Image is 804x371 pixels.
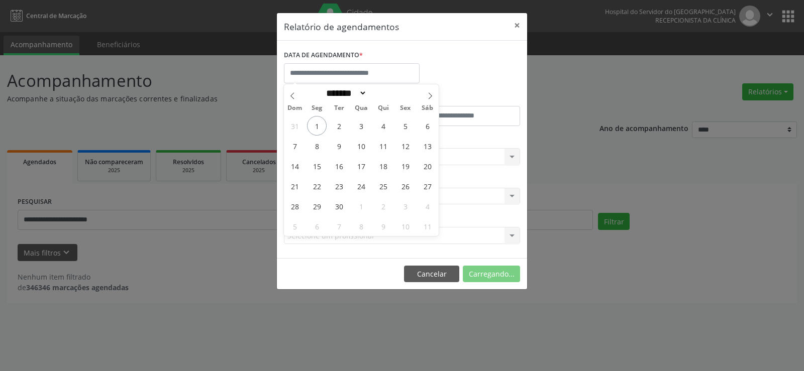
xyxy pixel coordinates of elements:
span: Setembro 28, 2025 [285,196,305,216]
button: Carregando... [463,266,520,283]
span: Agosto 31, 2025 [285,116,305,136]
span: Outubro 3, 2025 [395,196,415,216]
span: Setembro 16, 2025 [329,156,349,176]
span: Setembro 14, 2025 [285,156,305,176]
span: Setembro 20, 2025 [418,156,437,176]
span: Outubro 11, 2025 [418,216,437,236]
span: Setembro 29, 2025 [307,196,327,216]
span: Setembro 23, 2025 [329,176,349,196]
label: DATA DE AGENDAMENTO [284,48,363,63]
span: Setembro 25, 2025 [373,176,393,196]
span: Setembro 1, 2025 [307,116,327,136]
span: Outubro 1, 2025 [351,196,371,216]
span: Outubro 10, 2025 [395,216,415,236]
span: Outubro 7, 2025 [329,216,349,236]
span: Setembro 18, 2025 [373,156,393,176]
span: Setembro 2, 2025 [329,116,349,136]
span: Setembro 24, 2025 [351,176,371,196]
span: Setembro 12, 2025 [395,136,415,156]
span: Seg [306,105,328,111]
span: Setembro 11, 2025 [373,136,393,156]
span: Setembro 5, 2025 [395,116,415,136]
span: Outubro 9, 2025 [373,216,393,236]
span: Setembro 7, 2025 [285,136,305,156]
span: Outubro 8, 2025 [351,216,371,236]
button: Cancelar [404,266,459,283]
span: Sex [394,105,417,111]
span: Setembro 22, 2025 [307,176,327,196]
span: Outubro 6, 2025 [307,216,327,236]
span: Setembro 21, 2025 [285,176,305,196]
span: Outubro 4, 2025 [418,196,437,216]
span: Setembro 30, 2025 [329,196,349,216]
span: Outubro 5, 2025 [285,216,305,236]
span: Setembro 26, 2025 [395,176,415,196]
span: Outubro 2, 2025 [373,196,393,216]
label: ATÉ [405,90,520,106]
span: Setembro 15, 2025 [307,156,327,176]
span: Setembro 3, 2025 [351,116,371,136]
span: Setembro 27, 2025 [418,176,437,196]
input: Year [367,88,400,98]
span: Qua [350,105,372,111]
span: Setembro 4, 2025 [373,116,393,136]
span: Setembro 13, 2025 [418,136,437,156]
h5: Relatório de agendamentos [284,20,399,33]
span: Setembro 6, 2025 [418,116,437,136]
span: Setembro 19, 2025 [395,156,415,176]
span: Setembro 9, 2025 [329,136,349,156]
span: Sáb [417,105,439,111]
span: Qui [372,105,394,111]
span: Dom [284,105,306,111]
select: Month [323,88,367,98]
span: Ter [328,105,350,111]
span: Setembro 10, 2025 [351,136,371,156]
button: Close [507,13,527,38]
span: Setembro 8, 2025 [307,136,327,156]
span: Setembro 17, 2025 [351,156,371,176]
